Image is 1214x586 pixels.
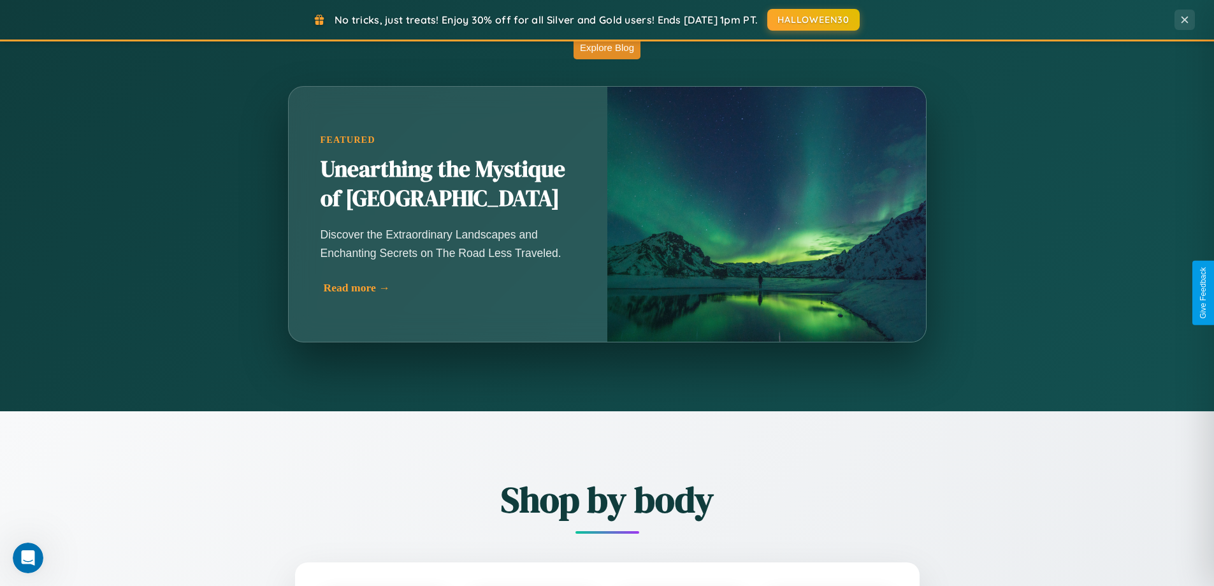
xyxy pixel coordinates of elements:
[324,281,579,295] div: Read more →
[321,155,575,214] h2: Unearthing the Mystique of [GEOGRAPHIC_DATA]
[1199,267,1208,319] div: Give Feedback
[225,475,990,524] h2: Shop by body
[767,9,860,31] button: HALLOWEEN30
[335,13,758,26] span: No tricks, just treats! Enjoy 30% off for all Silver and Gold users! Ends [DATE] 1pm PT.
[321,135,575,145] div: Featured
[574,36,640,59] button: Explore Blog
[13,543,43,573] iframe: Intercom live chat
[321,226,575,261] p: Discover the Extraordinary Landscapes and Enchanting Secrets on The Road Less Traveled.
